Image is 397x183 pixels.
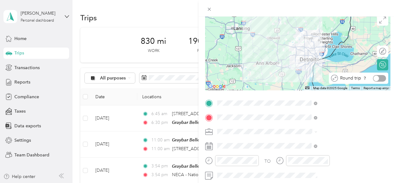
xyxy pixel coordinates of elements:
[305,86,309,89] button: Keyboard shortcuts
[207,82,227,90] a: Open this area in Google Maps (opens a new window)
[313,86,347,90] span: Map data ©2025 Google
[264,158,271,165] div: TO
[362,148,397,183] iframe: Everlance-gr Chat Button Frame
[340,76,361,80] span: Round trip
[207,82,227,90] img: Google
